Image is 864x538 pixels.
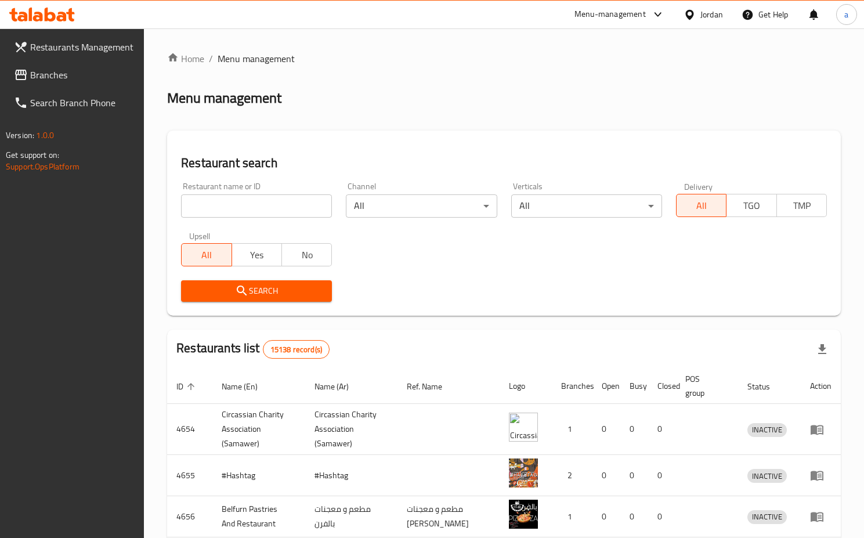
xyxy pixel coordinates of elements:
[574,8,646,21] div: Menu-management
[620,369,648,404] th: Busy
[511,194,662,218] div: All
[30,96,135,110] span: Search Branch Phone
[810,423,832,436] div: Menu
[592,404,620,455] td: 0
[167,89,281,107] h2: Menu management
[176,340,330,359] h2: Restaurants list
[181,154,827,172] h2: Restaurant search
[287,247,327,263] span: No
[681,197,722,214] span: All
[222,380,273,393] span: Name (En)
[747,510,787,524] div: INACTIVE
[167,455,212,496] td: 4655
[620,455,648,496] td: 0
[552,496,592,537] td: 1
[552,369,592,404] th: Branches
[509,413,538,442] img: ​Circassian ​Charity ​Association​ (Samawer)
[5,33,144,61] a: Restaurants Management
[801,369,841,404] th: Action
[237,247,277,263] span: Yes
[167,52,204,66] a: Home
[5,89,144,117] a: Search Branch Phone
[500,369,552,404] th: Logo
[810,510,832,523] div: Menu
[552,455,592,496] td: 2
[30,40,135,54] span: Restaurants Management
[212,496,305,537] td: Belfurn Pastries And Restaurant
[700,8,723,21] div: Jordan
[167,496,212,537] td: 4656
[186,247,227,263] span: All
[620,496,648,537] td: 0
[209,52,213,66] li: /
[808,335,836,363] div: Export file
[263,344,329,355] span: 15138 record(s)
[782,197,822,214] span: TMP
[592,369,620,404] th: Open
[232,243,282,266] button: Yes
[747,423,787,436] span: INACTIVE
[747,510,787,523] span: INACTIVE
[776,194,827,217] button: TMP
[397,496,500,537] td: مطعم و معجنات [PERSON_NAME]
[189,232,211,240] label: Upsell
[212,404,305,455] td: ​Circassian ​Charity ​Association​ (Samawer)
[509,500,538,529] img: Belfurn Pastries And Restaurant
[176,380,198,393] span: ID
[648,496,676,537] td: 0
[281,243,332,266] button: No
[726,194,776,217] button: TGO
[181,194,332,218] input: Search for restaurant name or ID..
[6,128,34,143] span: Version:
[731,197,772,214] span: TGO
[305,404,397,455] td: ​Circassian ​Charity ​Association​ (Samawer)
[747,380,785,393] span: Status
[592,496,620,537] td: 0
[181,280,332,302] button: Search
[5,61,144,89] a: Branches
[676,194,726,217] button: All
[747,423,787,437] div: INACTIVE
[509,458,538,488] img: #Hashtag
[648,455,676,496] td: 0
[314,380,364,393] span: Name (Ar)
[263,340,330,359] div: Total records count
[844,8,848,21] span: a
[648,404,676,455] td: 0
[30,68,135,82] span: Branches
[620,404,648,455] td: 0
[6,159,79,174] a: Support.OpsPlatform
[212,455,305,496] td: #Hashtag
[6,147,59,163] span: Get support on:
[167,52,841,66] nav: breadcrumb
[747,470,787,483] span: INACTIVE
[346,194,497,218] div: All
[810,468,832,482] div: Menu
[592,455,620,496] td: 0
[218,52,295,66] span: Menu management
[305,455,397,496] td: #Hashtag
[36,128,54,143] span: 1.0.0
[648,369,676,404] th: Closed
[684,182,713,190] label: Delivery
[407,380,457,393] span: Ref. Name
[305,496,397,537] td: مطعم و معجنات بالفرن
[685,372,724,400] span: POS group
[181,243,232,266] button: All
[167,404,212,455] td: 4654
[190,284,323,298] span: Search
[552,404,592,455] td: 1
